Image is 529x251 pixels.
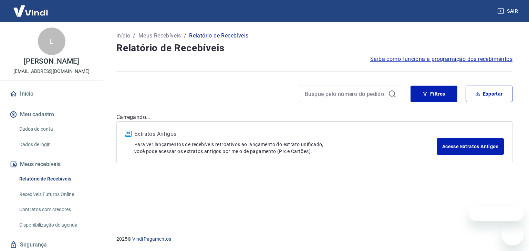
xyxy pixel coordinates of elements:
p: [PERSON_NAME] [24,58,79,65]
button: Exportar [466,86,512,102]
button: Sair [496,5,521,18]
a: Saiba como funciona a programação dos recebimentos [370,55,512,63]
p: / [184,32,186,40]
div: L [38,28,65,55]
a: Início [8,86,95,101]
a: Início [116,32,130,40]
p: 2025 © [116,236,512,243]
p: Extratos Antigos [134,130,437,138]
a: Disponibilização de agenda [17,218,95,232]
h4: Relatório de Recebíveis [116,41,512,55]
a: Relatório de Recebíveis [17,172,95,186]
a: Dados da conta [17,122,95,136]
p: Para ver lançamentos de recebíveis retroativos ao lançamento do extrato unificado, você pode aces... [134,141,437,155]
img: ícone [125,131,132,137]
button: Meus recebíveis [8,157,95,172]
p: [EMAIL_ADDRESS][DOMAIN_NAME] [13,68,90,75]
a: Recebíveis Futuros Online [17,187,95,201]
p: / [133,32,135,40]
p: Carregando... [116,113,512,121]
a: Vindi Pagamentos [132,236,171,242]
iframe: Botão para abrir a janela de mensagens [501,223,523,245]
a: Contratos com credores [17,203,95,217]
img: Vindi [8,0,53,21]
input: Busque pelo número do pedido [305,89,385,99]
p: Relatório de Recebíveis [189,32,248,40]
button: Filtros [411,86,457,102]
a: Acesse Extratos Antigos [437,138,504,155]
button: Meu cadastro [8,107,95,122]
a: Meus Recebíveis [138,32,181,40]
iframe: Mensagem da empresa [469,206,523,221]
a: Dados de login [17,138,95,152]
